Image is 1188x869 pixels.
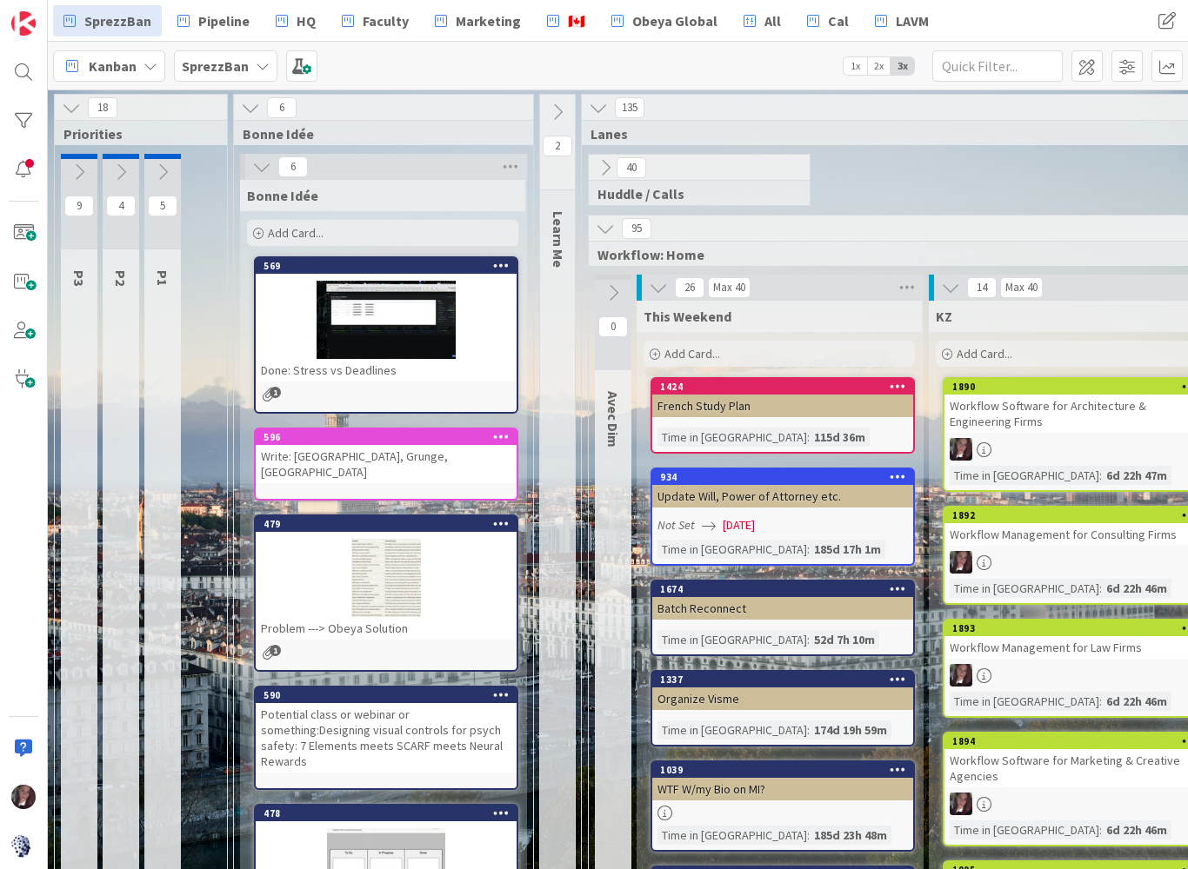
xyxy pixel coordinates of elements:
[264,689,517,701] div: 590
[1102,692,1171,711] div: 6d 22h 46m
[632,10,717,31] span: Obeya Global
[198,10,250,31] span: Pipeline
[1099,579,1102,598] span: :
[713,283,745,292] div: Max 40
[11,11,36,36] img: Visit kanbanzone.com
[615,97,644,118] span: 135
[617,157,646,178] span: 40
[957,346,1012,362] span: Add Card...
[568,10,585,31] span: 🇨🇦
[652,687,913,710] div: Organize Visme
[256,703,517,773] div: Potential class or webinar or something:Designing visual controls for psych safety: 7 Elements me...
[652,762,913,800] div: 1039WTF W/my Bio on MI?
[243,125,511,143] span: Bonne Idée
[950,551,972,574] img: TD
[950,438,972,461] img: TD
[278,156,308,177] span: 6
[797,5,859,36] a: Cal
[247,187,318,204] span: Bonne Idée
[598,316,628,337] span: 0
[652,762,913,778] div: 1039
[264,431,517,443] div: 596
[723,516,755,534] span: [DATE]
[652,672,913,710] div: 1337Organize Visme
[268,225,324,241] span: Add Card...
[810,826,891,845] div: 185d 23h 48m
[53,5,162,36] a: SprezzBan
[660,381,913,393] div: 1424
[256,445,517,483] div: Write: [GEOGRAPHIC_DATA], Grunge, [GEOGRAPHIC_DATA]
[896,10,929,31] span: LAVM
[967,277,997,298] span: 14
[807,720,810,740] span: :
[264,518,517,530] div: 479
[597,185,788,202] span: Huddle / Calls
[652,581,913,597] div: 1674
[550,211,567,268] span: Learn Me
[657,826,807,845] div: Time in [GEOGRAPHIC_DATA]
[652,581,913,620] div: 1674Batch Reconnect
[1099,466,1102,485] span: :
[604,391,622,448] span: Avec Dim
[167,5,260,36] a: Pipeline
[270,387,281,398] span: 1
[891,57,914,75] span: 3x
[950,664,972,687] img: TD
[89,56,137,76] span: Kanban
[810,630,879,649] div: 52d 7h 10m
[652,379,913,395] div: 1424
[265,5,326,36] a: HQ
[864,5,939,36] a: LAVM
[652,597,913,620] div: Batch Reconnect
[11,833,36,858] img: avatar
[256,516,517,640] div: 479Problem ---> Obeya Solution
[622,218,651,239] span: 95
[537,5,596,36] a: 🇨🇦
[270,645,281,656] span: 1
[807,540,810,559] span: :
[652,469,913,485] div: 934
[867,57,891,75] span: 2x
[932,50,1063,82] input: Quick Filter...
[660,673,913,686] div: 1337
[936,308,952,325] span: KZ
[264,807,517,819] div: 478
[764,10,781,31] span: All
[1102,820,1171,839] div: 6d 22h 46m
[112,270,130,286] span: P2
[644,308,731,325] span: This Weekend
[256,258,517,274] div: 569
[267,97,297,118] span: 6
[256,687,517,773] div: 590Potential class or webinar or something:Designing visual controls for psych safety: 7 Elements...
[660,583,913,595] div: 1674
[652,395,913,417] div: French Study Plan
[363,10,409,31] span: Faculty
[652,778,913,800] div: WTF W/my Bio on MI?
[154,270,171,286] span: P1
[424,5,531,36] a: Marketing
[1099,820,1102,839] span: :
[264,260,517,272] div: 569
[657,540,807,559] div: Time in [GEOGRAPHIC_DATA]
[11,785,36,809] img: TD
[652,379,913,417] div: 1424French Study Plan
[810,428,870,447] div: 115d 36m
[807,428,810,447] span: :
[810,540,885,559] div: 185d 17h 1m
[601,5,728,36] a: Obeya Global
[331,5,419,36] a: Faculty
[88,97,117,118] span: 18
[256,687,517,703] div: 590
[652,469,913,507] div: 934Update Will, Power of Attorney etc.
[652,485,913,507] div: Update Will, Power of Attorney etc.
[660,471,913,483] div: 934
[64,196,94,216] span: 9
[950,820,1099,839] div: Time in [GEOGRAPHIC_DATA]
[70,270,88,286] span: P3
[1005,283,1038,292] div: Max 40
[256,429,517,483] div: 596Write: [GEOGRAPHIC_DATA], Grunge, [GEOGRAPHIC_DATA]
[1102,466,1171,485] div: 6d 22h 47m
[828,10,849,31] span: Cal
[950,692,1099,711] div: Time in [GEOGRAPHIC_DATA]
[1099,692,1102,711] span: :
